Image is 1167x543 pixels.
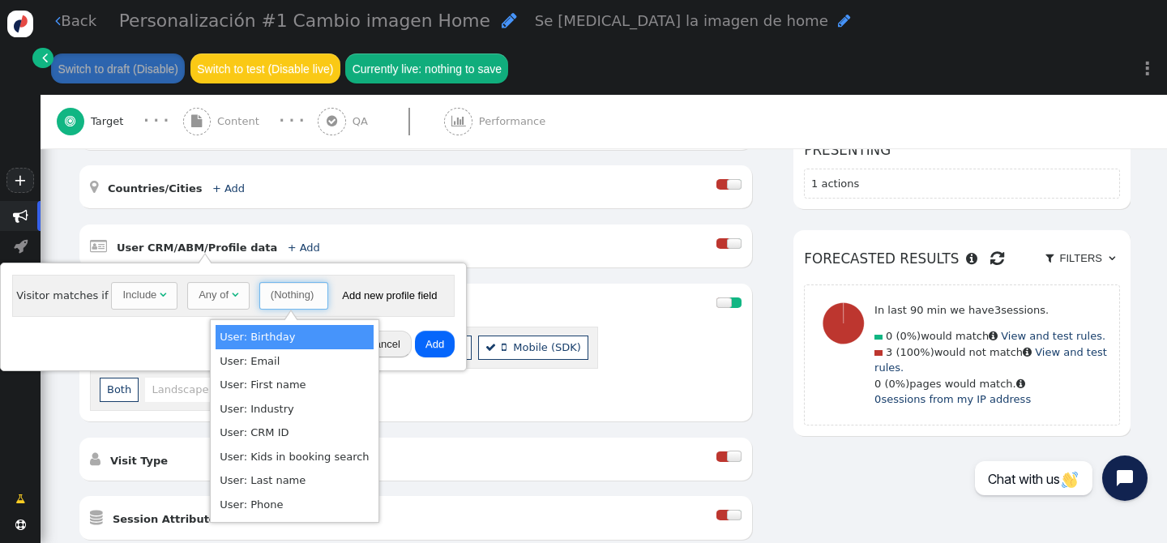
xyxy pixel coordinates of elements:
[217,113,266,130] span: Content
[1023,347,1032,357] span: 
[7,11,34,37] img: logo-icon.svg
[966,252,977,265] span: 
[113,513,223,525] b: Session Attributes
[65,115,75,127] span: 
[55,13,61,28] span: 
[886,330,892,342] span: 0
[14,238,28,254] span: 
[91,113,130,130] span: Target
[804,140,1119,160] h6: Presenting
[190,53,340,83] button: Switch to test (Disable live)
[451,115,466,127] span: 
[216,445,373,469] td: User: Kids in booking search
[1045,253,1054,263] span: 
[874,393,1031,405] a: 0sessions from my IP address
[32,48,53,68] a: 
[12,275,455,316] div: Visitor matches if
[57,95,183,148] a:  Target · · ·
[896,330,921,342] span: (0%)
[90,510,103,525] span: 
[1001,330,1105,342] a: View and test rules.
[874,393,881,405] span: 0
[55,10,96,32] a: Back
[804,241,1119,276] h6: Forecasted results
[502,341,581,353] span: Mobile (SDK)
[1016,378,1025,389] span: 
[122,287,156,303] div: Include
[216,397,373,421] td: User: Industry
[896,346,934,358] span: (100%)
[90,238,107,254] span: 
[15,491,25,507] span: 
[191,115,202,127] span: 
[535,12,828,29] span: Se [MEDICAL_DATA] la imagen de home
[479,113,552,130] span: Performance
[885,378,910,390] span: (0%)
[143,111,169,131] div: · · ·
[994,304,1001,316] span: 3
[1109,253,1115,263] span: 
[212,182,245,195] a: + Add
[989,331,998,341] span: 
[279,111,304,131] div: · · ·
[160,289,166,300] span: 
[90,242,344,254] a:  User CRM/ABM/Profile data + Add
[90,182,270,195] a:  Countries/Cities + Add
[216,421,373,445] td: User: CRM ID
[6,168,34,193] a: +
[502,11,517,29] span: 
[90,451,100,467] span: 
[990,246,1004,271] span: 
[216,373,373,397] td: User: First name
[90,513,289,525] a:  Session Attributes + Add
[90,179,98,195] span: 
[15,519,26,530] span: 
[117,242,277,254] b: User CRM/ABM/Profile data
[51,53,185,83] button: Switch to draft (Disable)
[1128,45,1167,92] a: ⋮
[1041,246,1120,271] a:  Filters 
[874,302,1113,319] p: In last 90 min we have sessions.
[42,49,48,66] span: 
[119,11,490,31] span: Personalización #1 Cambio imagen Home
[318,95,444,148] a:  QA
[327,115,337,127] span: 
[353,113,374,130] span: QA
[288,242,320,254] a: + Add
[874,378,881,390] span: 0
[811,177,859,190] span: 1 actions
[1057,252,1105,264] span: Filters
[183,95,318,148] a:  Content · · ·
[90,455,192,467] a:  Visit Type
[502,342,513,353] span: 
[838,13,851,28] span: 
[100,378,139,401] li: Both
[485,342,496,353] span: 
[216,493,373,517] td: User: Phone
[216,468,373,493] td: User: Last name
[886,346,892,358] span: 3
[145,378,216,401] li: Landscape
[110,455,168,467] b: Visit Type
[5,485,36,513] a: 
[13,208,28,224] span: 
[444,95,579,148] a:  Performance
[874,292,1113,418] div: would match would not match pages would match.
[108,182,203,195] b: Countries/Cities
[345,53,508,83] button: Currently live: nothing to save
